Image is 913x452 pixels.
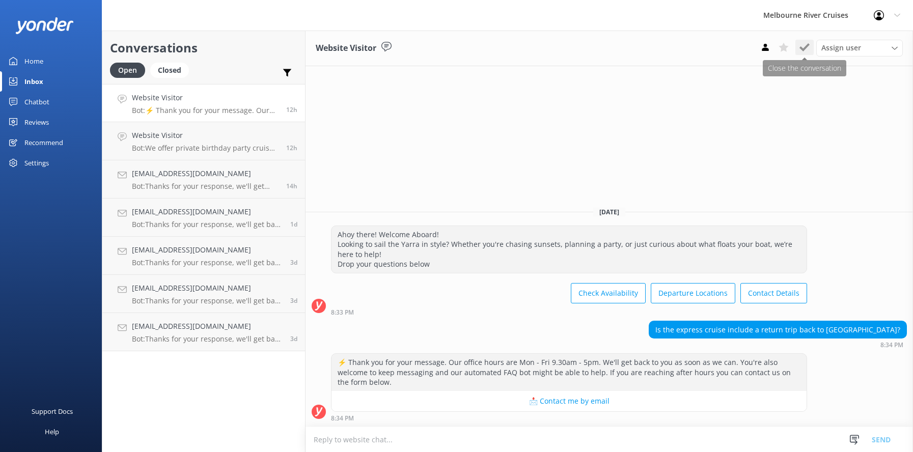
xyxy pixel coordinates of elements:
div: Recommend [24,132,63,153]
span: Assign user [821,42,861,53]
div: Sep 15 2025 08:34pm (UTC +10:00) Australia/Sydney [331,414,807,421]
h4: [EMAIL_ADDRESS][DOMAIN_NAME] [132,206,283,217]
span: Sep 15 2025 08:14pm (UTC +10:00) Australia/Sydney [286,144,297,152]
span: Sep 15 2025 12:47am (UTC +10:00) Australia/Sydney [290,220,297,229]
button: 📩 Contact me by email [331,391,807,411]
a: [EMAIL_ADDRESS][DOMAIN_NAME]Bot:Thanks for your response, we'll get back to you as soon as we can... [102,237,305,275]
strong: 8:33 PM [331,309,354,316]
a: Website VisitorBot:We offer private birthday party cruises for all ages, perfect for celebrating ... [102,122,305,160]
div: Settings [24,153,49,173]
div: Sep 15 2025 08:33pm (UTC +10:00) Australia/Sydney [331,308,807,316]
h4: [EMAIL_ADDRESS][DOMAIN_NAME] [132,168,279,179]
a: Closed [150,64,194,75]
strong: 8:34 PM [880,342,903,348]
p: Bot: ⚡ Thank you for your message. Our office hours are Mon - Fri 9.30am - 5pm. We'll get back to... [132,106,279,115]
a: [EMAIL_ADDRESS][DOMAIN_NAME]Bot:Thanks for your response, we'll get back to you as soon as we can... [102,160,305,199]
span: Sep 12 2025 05:14pm (UTC +10:00) Australia/Sydney [290,258,297,267]
a: [EMAIL_ADDRESS][DOMAIN_NAME]Bot:Thanks for your response, we'll get back to you as soon as we can... [102,313,305,351]
p: Bot: We offer private birthday party cruises for all ages, perfect for celebrating on the Yarra R... [132,144,279,153]
button: Departure Locations [651,283,735,303]
h4: Website Visitor [132,130,279,141]
div: Ahoy there! Welcome Aboard! Looking to sail the Yarra in style? Whether you're chasing sunsets, p... [331,226,807,273]
span: Sep 12 2025 04:37pm (UTC +10:00) Australia/Sydney [290,296,297,305]
div: Is the express cruise include a return trip back to [GEOGRAPHIC_DATA]? [649,321,906,338]
span: Sep 15 2025 06:24pm (UTC +10:00) Australia/Sydney [286,182,297,190]
div: Reviews [24,112,49,132]
p: Bot: Thanks for your response, we'll get back to you as soon as we can during opening hours. [132,182,279,191]
span: [DATE] [593,208,625,216]
p: Bot: Thanks for your response, we'll get back to you as soon as we can during opening hours. [132,334,283,344]
a: Website VisitorBot:⚡ Thank you for your message. Our office hours are Mon - Fri 9.30am - 5pm. We'... [102,84,305,122]
div: Closed [150,63,189,78]
div: Home [24,51,43,71]
h4: [EMAIL_ADDRESS][DOMAIN_NAME] [132,282,283,294]
p: Bot: Thanks for your response, we'll get back to you as soon as we can during opening hours. [132,220,283,229]
img: yonder-white-logo.png [15,17,74,34]
a: [EMAIL_ADDRESS][DOMAIN_NAME]Bot:Thanks for your response, we'll get back to you as soon as we can... [102,199,305,237]
div: Support Docs [32,401,73,421]
button: Check Availability [571,283,646,303]
div: Chatbot [24,92,49,112]
div: Assign User [816,40,903,56]
h2: Conversations [110,38,297,58]
p: Bot: Thanks for your response, we'll get back to you as soon as we can during opening hours. [132,296,283,305]
h4: Website Visitor [132,92,279,103]
span: Sep 15 2025 08:34pm (UTC +10:00) Australia/Sydney [286,105,297,114]
h4: [EMAIL_ADDRESS][DOMAIN_NAME] [132,244,283,256]
h4: [EMAIL_ADDRESS][DOMAIN_NAME] [132,321,283,332]
button: Contact Details [740,283,807,303]
div: ⚡ Thank you for your message. Our office hours are Mon - Fri 9.30am - 5pm. We'll get back to you ... [331,354,807,391]
span: Sep 12 2025 11:57am (UTC +10:00) Australia/Sydney [290,334,297,343]
h3: Website Visitor [316,42,376,55]
a: Open [110,64,150,75]
a: [EMAIL_ADDRESS][DOMAIN_NAME]Bot:Thanks for your response, we'll get back to you as soon as we can... [102,275,305,313]
div: Inbox [24,71,43,92]
p: Bot: Thanks for your response, we'll get back to you as soon as we can during opening hours. [132,258,283,267]
div: Sep 15 2025 08:34pm (UTC +10:00) Australia/Sydney [649,341,907,348]
div: Open [110,63,145,78]
div: Help [45,421,59,442]
strong: 8:34 PM [331,415,354,421]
